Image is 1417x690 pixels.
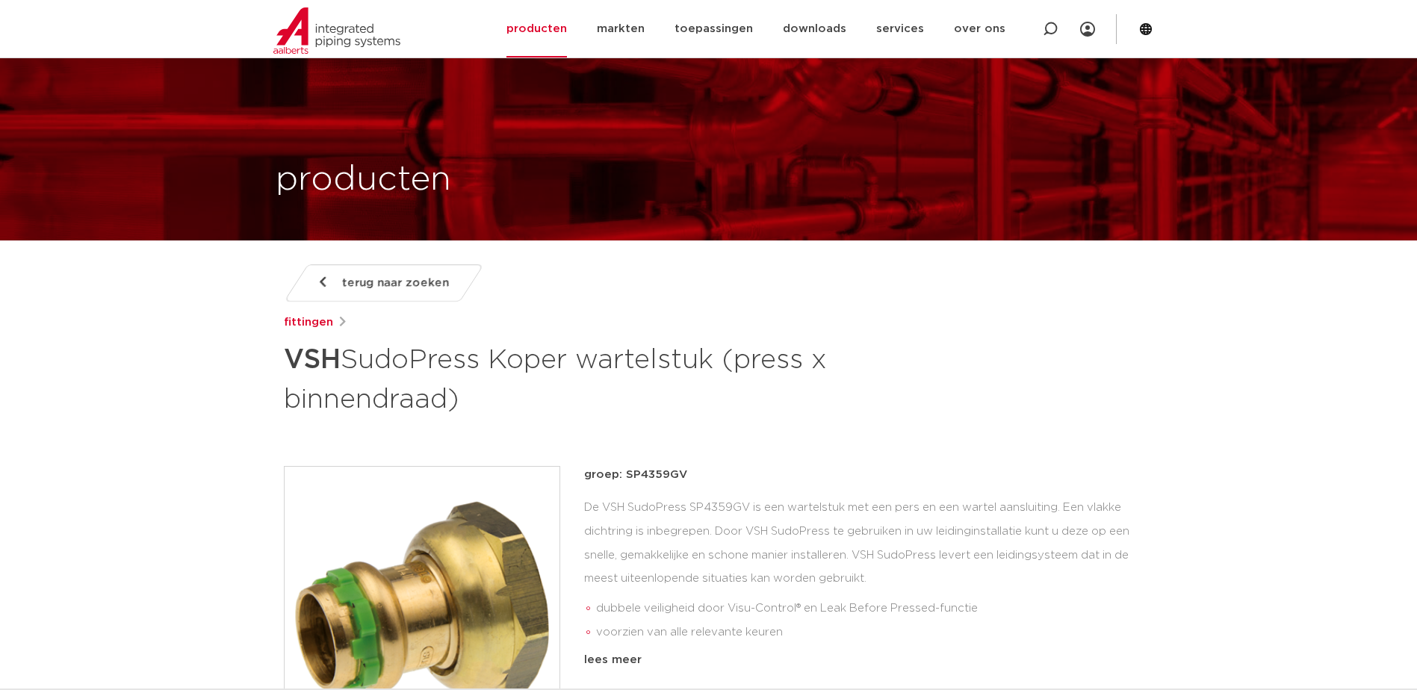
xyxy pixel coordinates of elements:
li: voorzien van alle relevante keuren [596,621,1134,644]
a: fittingen [284,314,333,332]
div: De VSH SudoPress SP4359GV is een wartelstuk met een pers en een wartel aansluiting. Een vlakke di... [584,496,1134,645]
div: lees meer [584,651,1134,669]
h1: producten [276,156,451,204]
li: duidelijke herkenning van materiaal en afmeting [596,644,1134,668]
a: terug naar zoeken [283,264,483,302]
strong: VSH [284,346,341,373]
span: terug naar zoeken [342,271,449,295]
li: dubbele veiligheid door Visu-Control® en Leak Before Pressed-functie [596,597,1134,621]
p: groep: SP4359GV [584,466,1134,484]
h1: SudoPress Koper wartelstuk (press x binnendraad) [284,338,845,418]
